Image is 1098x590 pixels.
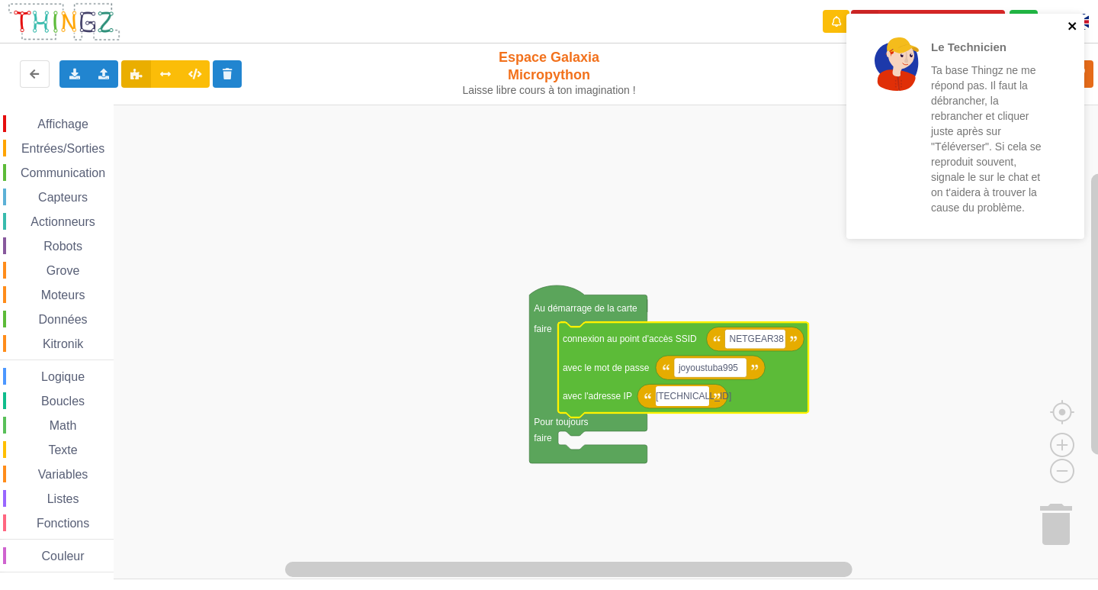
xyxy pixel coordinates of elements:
span: Couleur [40,550,87,563]
span: Math [47,419,79,432]
text: [TECHNICAL_ID] [660,391,731,401]
span: Logique [39,370,87,383]
span: Boucles [39,395,87,408]
p: Le Technicien [931,39,1050,55]
text: avec l'adresse IP [563,391,632,401]
text: connexion au point d'accès SSID [563,334,697,344]
span: Communication [18,166,108,179]
span: Données [37,313,90,326]
span: Robots [41,240,85,253]
div: Espace Galaxia Micropython [456,49,643,97]
button: close [1067,20,1078,34]
text: avec le mot de passe [563,363,650,373]
span: Capteurs [36,191,90,204]
span: Texte [46,443,79,456]
span: Affichage [35,118,90,131]
text: joyoustuba995 [678,363,738,373]
span: Moteurs [39,289,88,301]
span: Variables [36,468,91,481]
span: Kitronik [40,337,85,350]
text: NETGEAR38 [730,334,785,344]
text: Pour toujours [534,417,588,427]
p: Ta base Thingz ne me répond pas. Il faut la débrancher, la rebrancher et cliquer juste après sur ... [931,63,1050,215]
text: faire [534,324,552,334]
span: Actionneurs [28,215,98,228]
text: faire [534,433,552,443]
button: Appairer une carte [851,10,1005,34]
span: Fonctions [34,517,91,530]
img: thingz_logo.png [7,2,121,42]
div: Laisse libre cours à ton imagination ! [456,84,643,97]
span: Entrées/Sorties [19,142,107,155]
text: Au démarrage de la carte [534,303,637,314]
span: Listes [45,492,82,505]
span: Grove [44,264,82,277]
